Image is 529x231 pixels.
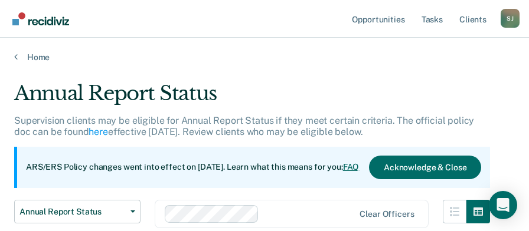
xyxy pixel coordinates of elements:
div: Open Intercom Messenger [489,191,517,219]
div: Annual Report Status [14,81,490,115]
button: Annual Report Status [14,200,141,223]
button: Profile dropdown button [501,9,520,28]
p: ARS/ERS Policy changes went into effect on [DATE]. Learn what this means for you: [26,161,359,173]
a: here [89,126,107,137]
button: Acknowledge & Close [369,156,481,179]
span: Annual Report Status [19,207,126,217]
div: Clear officers [360,209,414,219]
p: Supervision clients may be eligible for Annual Report Status if they meet certain criteria. The o... [14,115,474,137]
div: S J [501,9,520,28]
img: Recidiviz [12,12,69,25]
a: Home [14,52,515,62]
a: FAQ [343,162,360,171]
